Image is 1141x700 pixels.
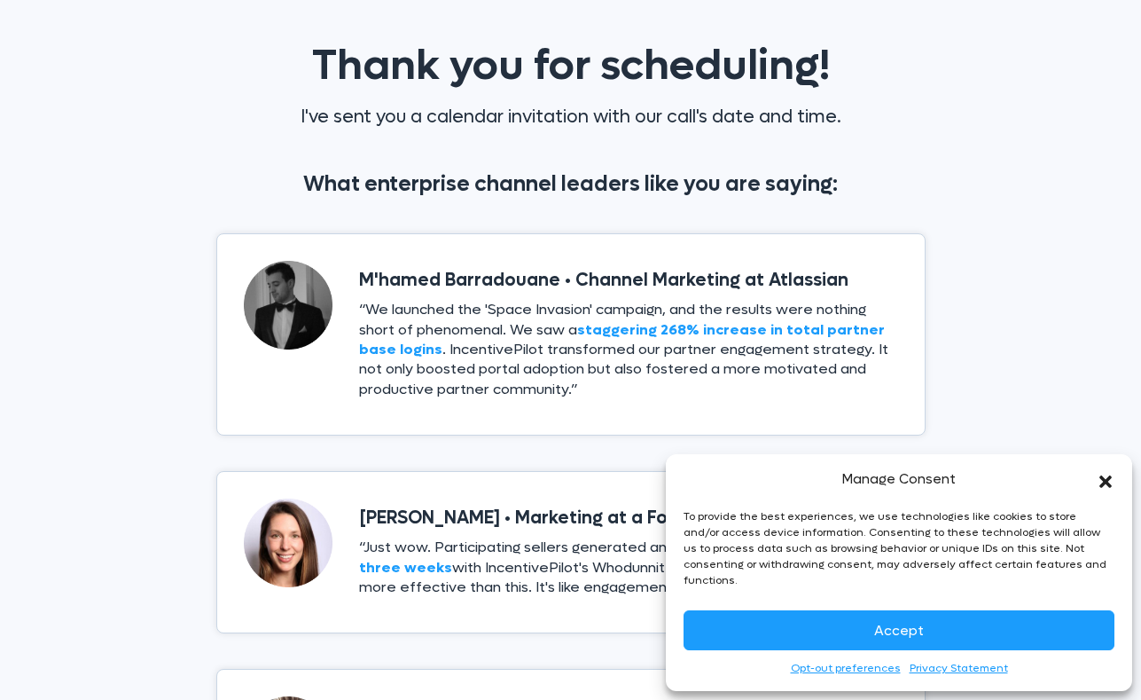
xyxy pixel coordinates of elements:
[842,468,956,491] div: Manage Consent
[359,300,898,399] p: “We launched the 'Space Invasion' campaign, and the results were nothing short of phenomenal. We ...
[791,659,901,678] a: Opt-out preferences
[244,499,332,587] img: clairel
[684,610,1114,650] button: Accept
[359,538,862,576] strong: $69 million in only three weeks
[303,170,838,198] span: What enterprise channel leaders like you are saying:
[244,261,332,350] img: mhamedb
[312,37,830,93] span: Thank you for scheduling!
[359,270,898,291] h4: M'hamed Barradouane • Channel Marketing at Atlassian
[359,320,885,358] strong: staggering 268% increase in total partner base logins
[216,105,926,130] p: I've sent you a calendar invitation with our call's date and time.
[684,508,1113,588] div: To provide the best experiences, we use technologies like cookies to store and/or access device i...
[359,538,898,597] p: “Just wow. Participating sellers generated an additional with IncentivePilot's Whodunnit campaign...
[910,659,1008,678] a: Privacy Statement
[1097,470,1114,488] div: Close dialog
[359,507,898,529] h4: [PERSON_NAME] • Marketing at a Fortune 100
